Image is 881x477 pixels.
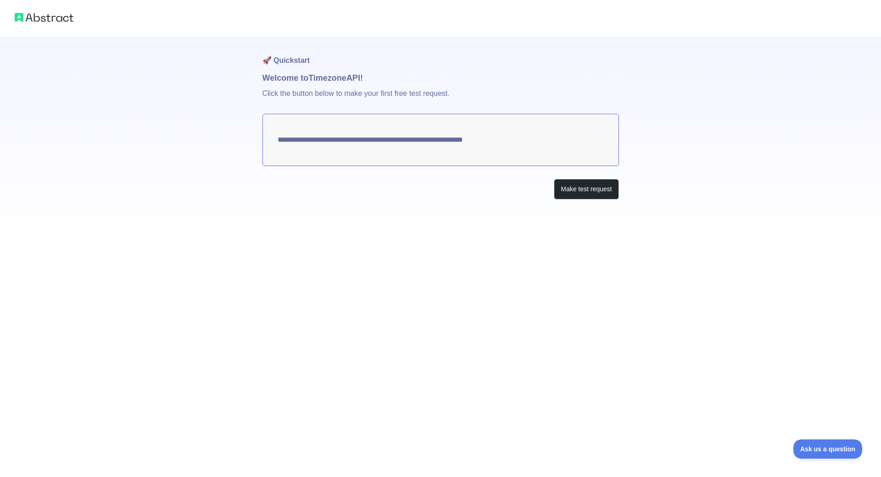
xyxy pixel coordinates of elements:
[15,11,73,24] img: Abstract logo
[554,179,619,200] button: Make test request
[262,72,619,84] h1: Welcome to Timezone API!
[262,37,619,72] h1: 🚀 Quickstart
[793,439,863,459] iframe: Toggle Customer Support
[262,84,619,114] p: Click the button below to make your first free test request.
